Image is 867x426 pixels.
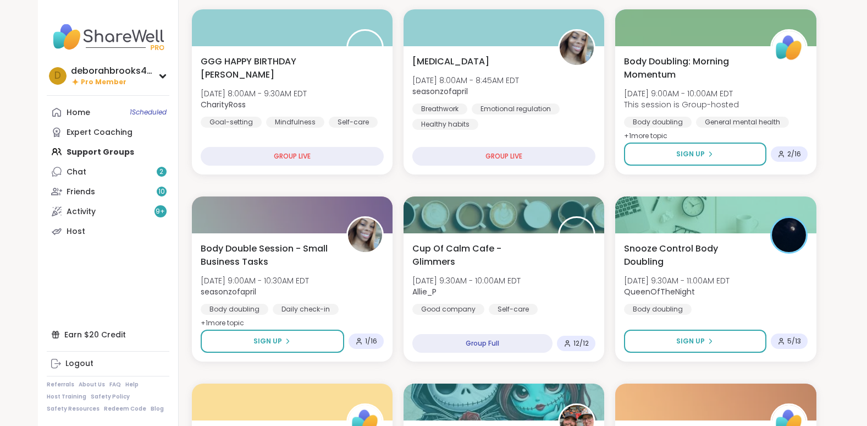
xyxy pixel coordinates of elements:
div: Good company [412,304,484,315]
div: deborahbrooks443 [71,65,153,77]
b: seasonzofapril [412,86,468,97]
span: Sign Up [253,336,282,346]
a: Activity9+ [47,201,169,221]
div: Healthy habits [412,119,478,130]
a: Safety Resources [47,405,100,413]
span: [DATE] 8:00AM - 8:45AM EDT [412,75,519,86]
img: seasonzofapril [560,31,594,65]
a: Expert Coaching [47,122,169,142]
div: Breathwork [412,103,467,114]
a: About Us [79,381,105,389]
span: [DATE] 9:00AM - 10:30AM EDT [201,275,309,286]
button: Sign Up [201,330,344,353]
b: QueenOfTheNight [624,286,695,297]
a: Redeem Code [104,405,146,413]
div: Body doubling [624,117,692,128]
div: Body doubling [624,304,692,315]
img: seasonzofapril [348,218,382,252]
span: GGG HAPPY BIRTHDAY [PERSON_NAME] [201,55,334,81]
div: Host [67,226,85,237]
div: Chat [67,167,86,178]
a: Chat2 [47,162,169,182]
img: ShareWell [772,31,806,65]
span: 10 [158,187,165,196]
a: Referrals [47,381,74,389]
a: Help [125,381,139,389]
span: Sign Up [676,336,705,346]
span: [DATE] 9:30AM - 10:00AM EDT [412,275,521,286]
div: Activity [67,206,96,217]
div: Emotional regulation [472,103,560,114]
span: This session is Group-hosted [624,99,739,110]
span: 2 / 16 [787,150,801,159]
span: 9 + [156,207,165,216]
span: Cup Of Calm Cafe - Glimmers [412,242,546,269]
div: Self-care [489,304,538,315]
button: Sign Up [624,143,766,166]
span: Body Double Session - Small Business Tasks [201,242,334,269]
span: 1 / 16 [365,337,377,346]
div: GROUP LIVE [201,147,384,166]
div: GROUP LIVE [412,147,595,166]
div: Friends [67,187,95,198]
a: Friends10 [47,182,169,201]
span: Sign Up [676,149,705,159]
span: [MEDICAL_DATA] [412,55,489,68]
div: Daily check-in [273,304,339,315]
div: Home [67,107,90,118]
img: Allie_P [560,218,594,252]
span: 12 / 12 [573,339,589,348]
div: Mindfulness [266,117,324,128]
span: [DATE] 9:00AM - 10:00AM EDT [624,88,739,99]
a: Safety Policy [91,393,130,401]
button: Sign Up [624,330,766,353]
a: FAQ [109,381,121,389]
a: Blog [151,405,164,413]
div: Self-care [329,117,378,128]
span: 1 Scheduled [130,108,167,117]
img: QueenOfTheNight [772,218,806,252]
span: 2 [159,167,163,177]
b: CharityRoss [201,99,246,110]
div: Group Full [412,334,553,353]
a: Host [47,221,169,241]
div: General mental health [696,117,789,128]
div: Logout [65,358,93,369]
span: Pro Member [81,78,126,87]
b: seasonzofapril [201,286,256,297]
a: Home1Scheduled [47,102,169,122]
div: Earn $20 Credit [47,325,169,345]
span: Body Doubling: Morning Momentum [624,55,758,81]
span: d [54,69,61,83]
img: CharityRoss [348,31,382,65]
span: Snooze Control Body Doubling [624,242,758,269]
div: Body doubling [201,304,268,315]
span: [DATE] 9:30AM - 11:00AM EDT [624,275,730,286]
div: Goal-setting [201,117,262,128]
span: 5 / 13 [787,337,801,346]
b: Allie_P [412,286,437,297]
a: Host Training [47,393,86,401]
img: ShareWell Nav Logo [47,18,169,56]
a: Logout [47,354,169,374]
span: [DATE] 8:00AM - 9:30AM EDT [201,88,307,99]
div: Expert Coaching [67,127,132,138]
